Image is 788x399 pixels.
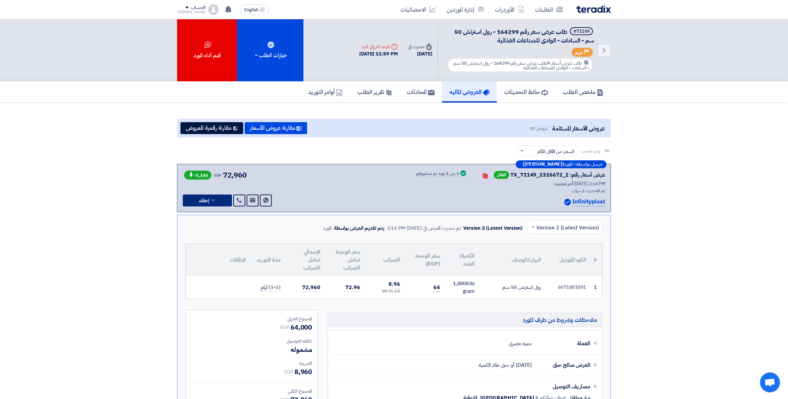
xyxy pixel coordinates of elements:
span: الفائز [494,171,509,179]
a: العروض الماليه [442,81,497,103]
span: طلب عرض سعر رقم 164299 - رول استرتش 50 سم - السادات - الوادى للصناعات الغذائية [454,27,594,45]
div: جنيه مصري [509,337,532,350]
span: 64 [433,283,440,292]
a: تقرير الطلب [350,81,399,103]
span: المورد [564,162,572,167]
span: 64,000 [290,322,312,332]
p: Infinityplast [572,198,605,206]
a: حائط التحديثات [497,81,555,103]
div: تم التحديث 2 مرات [476,187,605,194]
button: إخفاء [183,195,232,206]
div: #71149 [573,29,590,34]
span: عروض 30 [530,125,548,132]
button: مقارنة رقمية للعروض [180,122,243,134]
img: Verified Account [564,199,571,205]
button: English [240,4,269,15]
th: # [592,244,602,276]
span: طلب عرض أسعار [551,60,582,67]
span: أخر تحديث [554,180,573,187]
span: -1,140 [184,171,211,180]
div: المجموع الجزئي [191,315,312,322]
div: رول استرتش 50 سم [485,283,541,291]
div: المورد [323,224,331,232]
a: ملخص الطلب [555,81,611,103]
a: Open chat [760,372,780,392]
span: إخفاء [199,198,209,203]
h5: أوامر التوريد [308,88,343,96]
span: السعر: من الأقل للأكثر [537,148,574,155]
span: [DATE] [516,362,532,368]
div: – [516,160,607,168]
span: 1,000 [453,280,466,287]
th: المرفقات [186,244,251,276]
h5: المحادثات [407,88,435,96]
span: رتب حسب [581,147,600,154]
div: العملة [537,336,590,352]
span: مرسل بواسطة: [575,162,602,167]
td: 1 [592,276,602,299]
div: عرض أسعار رقم: TX_71149_2326672_2 [510,171,605,179]
div: صدرت في [408,43,432,50]
div: مصاريف التوصيل [537,379,590,395]
span: أو [511,362,514,368]
div: العرض صالح حتى [537,357,590,373]
b: ([PERSON_NAME]) [523,162,564,167]
th: الكود/الموديل [546,244,592,276]
th: سعر الوحدة (EGP) [405,244,445,276]
span: (3-5) أيام [261,283,281,292]
span: مشموله [290,345,312,355]
span: عروض الأسعار المستلمة [552,124,605,133]
h5: العروض الماليه [449,88,490,96]
span: EGP [214,172,222,178]
th: الإجمالي شامل الضرائب [286,244,326,276]
div: الحساب [191,5,205,11]
img: Teradix logo [576,5,611,13]
h5: ملخص الطلب [563,88,604,96]
div: 1 من 1 بنود تم تسعيرهم [416,171,459,177]
div: (14 %) VAT [371,289,400,294]
span: حتى نفاذ الكمية [479,362,509,368]
th: الضرائب [366,244,405,276]
h5: تقرير الطلب [357,88,392,96]
h5: طلب عرض سعر رقم 164299 - رول استرتش 50 سم - السادات - الوادى للصناعات الغذائية [446,27,594,44]
img: profile_test.png [208,4,219,15]
span: English [244,8,258,12]
div: [DATE] 11:59 PM [359,50,398,58]
button: قيم أداء المورد [177,19,237,81]
div: [PERSON_NAME] [177,10,205,14]
span: مهم [575,49,583,56]
span: 72,960 [302,283,320,292]
a: الاحصائيات [395,2,441,17]
th: البيان/الوصف [480,244,546,276]
th: سعر الوحدة شامل الضرائب [326,244,366,276]
h5: حائط التحديثات [504,88,548,96]
h5: ملاحظات وشروط من طرف المورد [328,312,603,327]
a: إدارة الموردين [441,2,490,17]
a: الأوردرات [490,2,530,17]
div: الموعد النهائي للرد [359,43,398,50]
td: 6071801001 [546,276,592,299]
th: الكمية/العدد [445,244,480,276]
a: أوامر التوريد [301,81,350,103]
div: المجموع الكلي [191,388,312,395]
span: 72.96 [345,283,360,292]
span: 8.96 [389,280,400,288]
span: 8,960 [294,367,312,377]
span: 72,960 [223,170,247,181]
a: الطلبات [530,2,568,17]
button: مقارنة عروض الأسعار [245,122,307,134]
span: [DATE] 2:14 PM [574,180,605,187]
button: خيارات الطلب [237,19,303,81]
div: Version 2 (Latest Version) [464,224,522,232]
div: الضريبة [191,360,312,367]
a: المحادثات [399,81,442,103]
div: تم تحديث العرض في [DATE] 2:14 PM [387,224,461,232]
th: مدة التوريد [251,244,286,276]
span: #طلب عرض سعر رقم 164299 - رول استرتش 50 سم - السادات - الوادى للصناعات الغذائية [454,60,590,71]
div: تكلفه التوصيل [191,338,312,345]
div: يتم تقديم العرض بواسطة [334,224,384,232]
span: EGP [284,368,293,375]
span: EGP [280,324,289,331]
div: خيارات الطلب [254,51,287,59]
div: [DATE] [408,50,432,58]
